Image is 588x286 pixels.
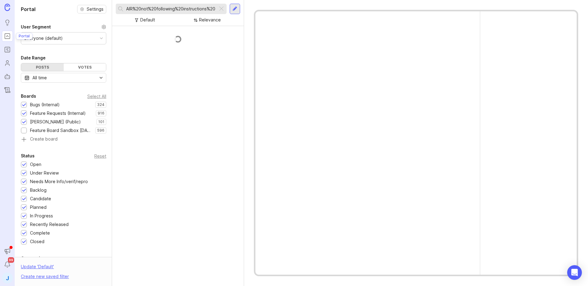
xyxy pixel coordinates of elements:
p: 101 [98,119,104,124]
div: Candidate [30,195,51,202]
div: Create new saved filter [21,273,69,280]
div: Update ' Default ' [21,263,54,273]
div: Under Review [30,170,59,176]
p: 916 [98,111,104,116]
div: Complete [30,230,50,236]
div: Select All [87,95,106,98]
div: In Progress [30,213,53,219]
button: Announcements [2,246,13,257]
div: Companies [21,255,45,262]
button: J [2,273,13,284]
button: Notifications [2,259,13,270]
div: Needs More Info/verif/repro [30,178,88,185]
div: Feature Requests (Internal) [30,110,86,117]
div: Posts [21,63,64,71]
div: Everyone (default) [24,35,63,42]
input: Search... [126,6,215,12]
div: [PERSON_NAME] (Public) [30,119,81,125]
div: All time [32,74,47,81]
a: Create board [21,137,106,142]
p: 324 [97,102,104,107]
a: Ideas [2,17,13,28]
span: 99 [8,257,14,263]
div: Backlog [30,187,47,194]
a: Changelog [2,85,13,96]
h1: Portal [21,6,36,13]
div: Open [30,161,41,168]
div: Reset [94,154,106,158]
p: 596 [97,128,104,133]
a: Users [2,58,13,69]
div: Closed [30,238,44,245]
div: Feature Board Sandbox [DATE] [30,127,92,134]
div: Recently Released [30,221,69,228]
p: Portal [19,34,30,39]
div: User Segment [21,23,51,31]
div: Status [21,152,35,160]
div: Votes [64,63,106,71]
button: Settings [77,5,106,13]
div: Bugs (Internal) [30,101,60,108]
div: Default [140,17,155,23]
svg: toggle icon [96,75,106,80]
a: Portal [2,31,13,42]
div: Date Range [21,54,46,62]
span: Settings [87,6,104,12]
a: Autopilot [2,71,13,82]
a: Roadmaps [2,44,13,55]
div: Open Intercom Messenger [567,265,582,280]
div: Planned [30,204,47,211]
div: Relevance [199,17,221,23]
img: Canny Home [5,4,10,11]
div: Boards [21,92,36,100]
